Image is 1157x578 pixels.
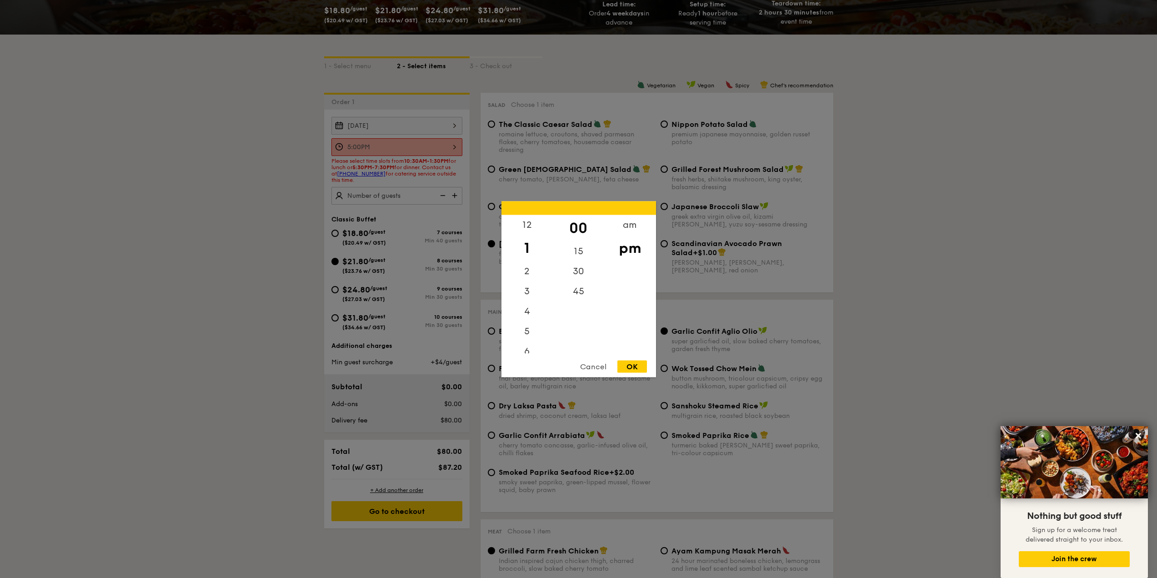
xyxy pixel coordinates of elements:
[501,235,553,261] div: 1
[501,321,553,341] div: 5
[1026,526,1123,543] span: Sign up for a welcome treat delivered straight to your inbox.
[571,360,616,372] div: Cancel
[501,215,553,235] div: 12
[501,341,553,361] div: 6
[1001,426,1148,498] img: DSC07876-Edit02-Large.jpeg
[1131,428,1146,443] button: Close
[617,360,647,372] div: OK
[553,241,604,261] div: 15
[604,215,656,235] div: am
[1019,551,1130,567] button: Join the crew
[553,215,604,241] div: 00
[553,261,604,281] div: 30
[1027,511,1122,522] span: Nothing but good stuff
[553,281,604,301] div: 45
[501,281,553,301] div: 3
[501,301,553,321] div: 4
[604,235,656,261] div: pm
[501,261,553,281] div: 2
